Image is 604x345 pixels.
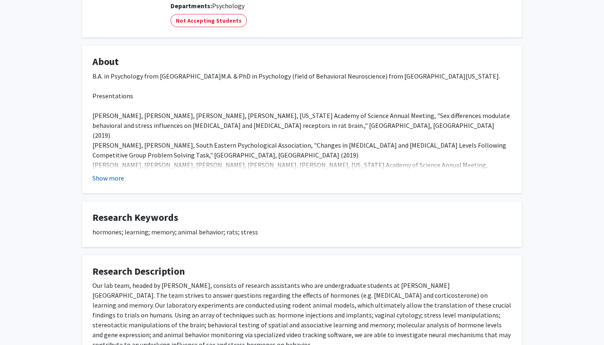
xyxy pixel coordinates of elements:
mat-chip: Not Accepting Students [171,14,247,27]
h4: About [92,56,512,68]
div: B.A. in Psychology from [GEOGRAPHIC_DATA]M.A. & PhD in Psychology (field of Behavioral Neuroscien... [92,71,512,269]
button: Show more [92,173,124,183]
iframe: Chat [6,308,35,339]
div: hormones; learning; memory; animal behavior; rats; stress [92,227,512,237]
h4: Research Keywords [92,212,512,224]
span: Psychology [212,2,244,10]
b: Departments: [171,2,212,10]
h4: Research Description [92,266,512,278]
